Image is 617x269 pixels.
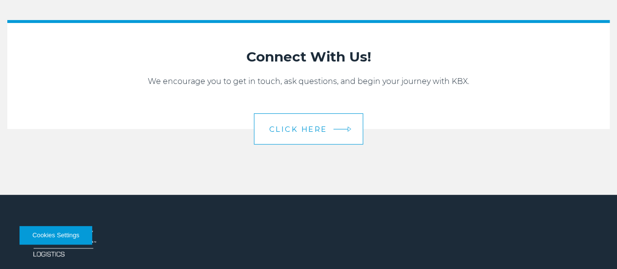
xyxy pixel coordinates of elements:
p: We encourage you to get in touch, ask questions, and begin your journey with KBX. [17,76,600,87]
h2: Connect With Us! [17,47,600,66]
button: Cookies Settings [20,226,92,245]
img: kbx logo [22,219,105,268]
span: CLICK HERE [269,125,327,133]
img: arrow [347,126,351,132]
a: CLICK HERE arrow arrow [254,113,363,145]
